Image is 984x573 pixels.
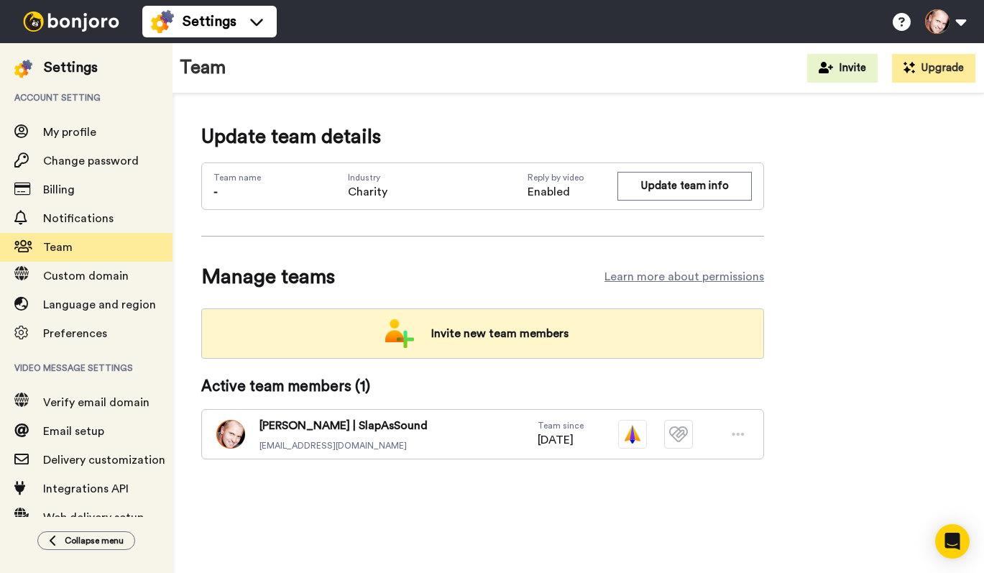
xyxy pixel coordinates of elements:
[538,431,584,449] span: [DATE]
[43,213,114,224] span: Notifications
[65,535,124,546] span: Collapse menu
[420,319,580,348] span: Invite new team members
[17,12,125,32] img: bj-logo-header-white.svg
[664,420,693,449] img: tm-plain.svg
[151,10,174,33] img: settings-colored.svg
[538,420,584,431] span: Team since
[213,172,261,183] span: Team name
[201,122,764,151] span: Update team details
[180,58,226,78] h1: Team
[201,376,370,398] span: Active team members ( 1 )
[259,417,428,434] span: [PERSON_NAME] | SlapAsSound
[213,186,218,198] span: -
[528,172,617,183] span: Reply by video
[618,420,647,449] img: vm-color.svg
[44,58,98,78] div: Settings
[43,512,144,523] span: Web delivery setup
[43,242,73,253] span: Team
[43,155,139,167] span: Change password
[43,299,156,311] span: Language and region
[935,524,970,559] div: Open Intercom Messenger
[183,12,236,32] span: Settings
[43,426,104,437] span: Email setup
[201,262,335,291] span: Manage teams
[14,60,32,78] img: settings-colored.svg
[259,440,428,451] span: [EMAIL_ADDRESS][DOMAIN_NAME]
[43,328,107,339] span: Preferences
[43,483,129,495] span: Integrations API
[604,268,764,285] a: Learn more about permissions
[807,54,878,83] button: Invite
[617,172,752,200] button: Update team info
[43,184,75,196] span: Billing
[348,172,387,183] span: Industry
[43,270,129,282] span: Custom domain
[43,397,150,408] span: Verify email domain
[385,319,414,348] img: add-team.png
[43,127,96,138] span: My profile
[37,531,135,550] button: Collapse menu
[528,183,617,201] span: Enabled
[892,54,975,83] button: Upgrade
[348,183,387,201] span: Charity
[43,454,165,466] span: Delivery customization
[216,420,245,449] img: bbd81e86-b9e1-45d7-a59f-2f6a40d89062-1695469288.jpg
